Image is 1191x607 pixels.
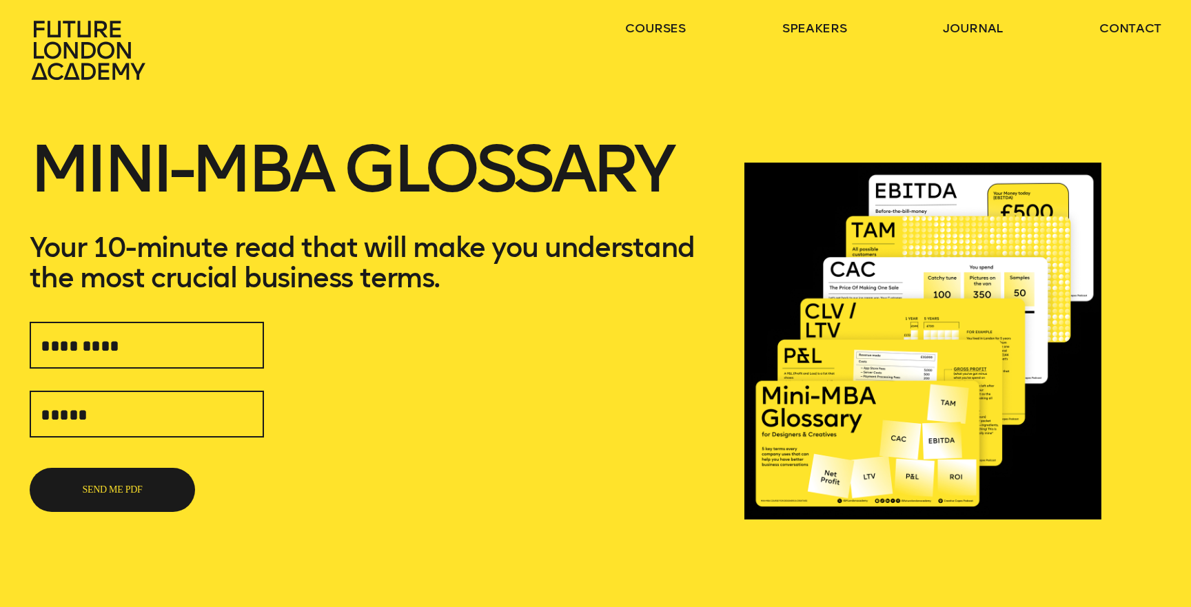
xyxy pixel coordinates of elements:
p: Your 10-minute read that will make you understand the most crucial business terms. [30,232,715,293]
a: contact [1099,20,1161,37]
a: courses [625,20,686,37]
button: SEND ME PDF [30,468,195,512]
a: speakers [782,20,846,37]
h1: Mini-MBA Glossary [30,138,715,232]
a: journal [943,20,1003,37]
